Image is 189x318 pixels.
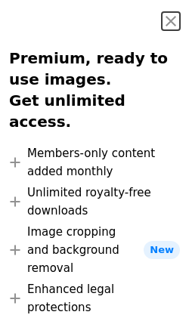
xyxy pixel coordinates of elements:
[9,223,180,277] li: Image cropping and background removal
[144,241,180,259] span: New
[9,48,180,132] h2: Premium, ready to use images. Get unlimited access.
[9,280,180,316] li: Enhanced legal protections
[9,144,180,181] li: Members-only content added monthly
[9,184,180,220] li: Unlimited royalty-free downloads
